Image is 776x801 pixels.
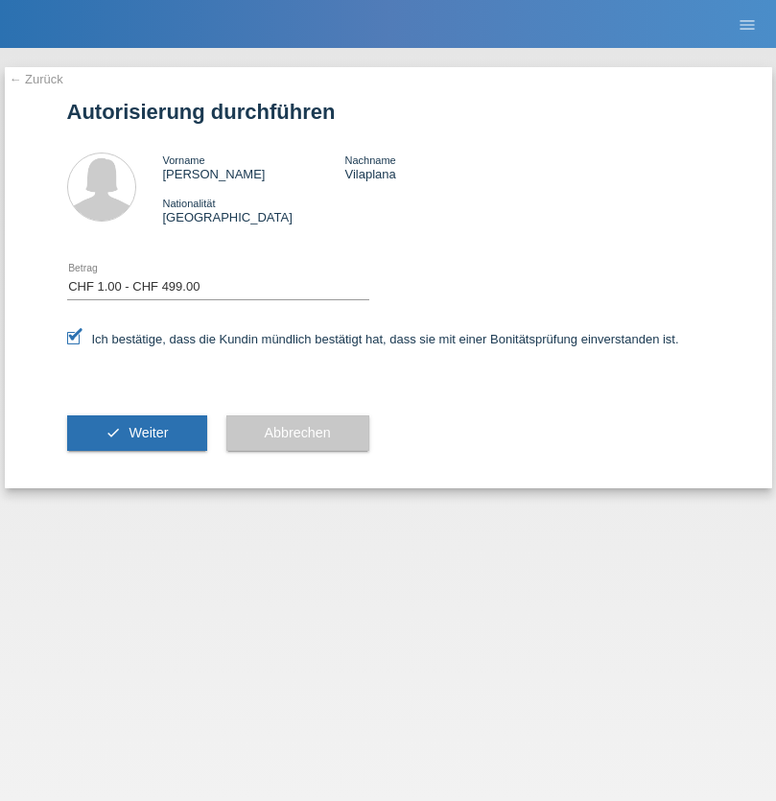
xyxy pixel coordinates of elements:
[163,198,216,209] span: Nationalität
[67,332,679,346] label: Ich bestätige, dass die Kundin mündlich bestätigt hat, dass sie mit einer Bonitätsprüfung einvers...
[163,154,205,166] span: Vorname
[106,425,121,440] i: check
[67,415,207,452] button: check Weiter
[67,100,710,124] h1: Autorisierung durchführen
[344,154,395,166] span: Nachname
[265,425,331,440] span: Abbrechen
[344,153,527,181] div: Vilaplana
[163,153,345,181] div: [PERSON_NAME]
[163,196,345,224] div: [GEOGRAPHIC_DATA]
[728,18,766,30] a: menu
[10,72,63,86] a: ← Zurück
[129,425,168,440] span: Weiter
[226,415,369,452] button: Abbrechen
[738,15,757,35] i: menu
